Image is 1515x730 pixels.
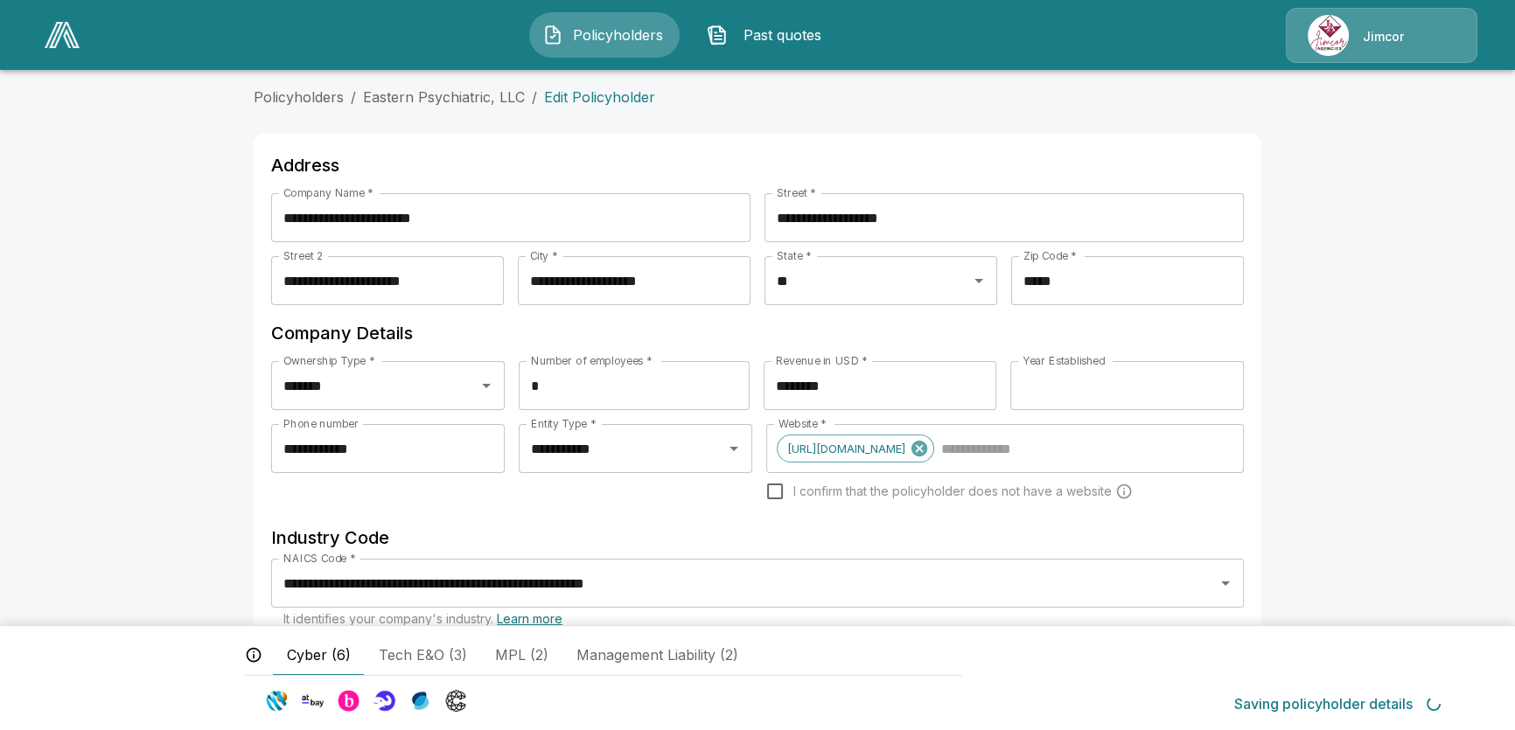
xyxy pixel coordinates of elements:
li: / [351,87,356,108]
img: Carrier Logo [338,690,360,712]
button: Policyholders IconPolicyholders [529,12,680,58]
label: Number of employees * [531,353,653,368]
label: NAICS Code * [283,551,356,566]
span: I confirm that the policyholder does not have a website [793,483,1112,500]
label: Website * [778,416,827,431]
label: Street * [777,185,816,200]
p: Saving policyholder details [1234,696,1413,713]
p: Edit Policyholder [544,87,655,108]
h6: Address [271,151,1244,179]
nav: breadcrumb [254,87,1261,108]
span: MPL (2) [495,644,548,665]
span: Management Liability (2) [576,644,738,665]
img: Policyholders Icon [542,24,563,45]
label: Company Name * [283,185,374,200]
span: Policyholders [570,24,667,45]
a: Policyholders [254,88,344,106]
label: Phone number [283,416,359,431]
svg: Carriers run a cyber security scan on the policyholders' websites. Please enter a website wheneve... [1115,483,1133,500]
img: Carrier Logo [374,690,395,712]
img: Carrier Logo [409,690,431,712]
label: City * [530,248,558,263]
span: Tech E&O (3) [379,644,467,665]
button: Open [967,268,991,293]
div: [URL][DOMAIN_NAME] [777,435,934,462]
button: Open [722,436,746,461]
span: It identifies your company's industry. [283,611,562,626]
button: Open [1213,571,1238,595]
label: Revenue in USD * [776,353,868,368]
a: Eastern Psychiatric, LLC [363,88,525,106]
label: Year Established [1023,353,1105,368]
h6: Industry Code [271,524,1244,552]
label: Ownership Type * [283,353,374,368]
button: Open [474,373,499,398]
span: Past quotes [735,24,831,45]
label: State * [777,248,812,263]
label: Entity Type * [531,416,596,431]
button: Past quotes IconPast quotes [694,12,844,58]
li: / [532,87,537,108]
img: Carrier Logo [266,690,288,712]
img: Carrier Logo [445,690,467,712]
label: Zip Code * [1023,248,1077,263]
svg: The carriers and lines of business displayed below reflect potential appetite based on available ... [245,646,262,664]
a: Learn more [497,611,562,626]
h6: Company Details [271,319,1244,347]
img: Carrier Logo [302,690,324,712]
img: AA Logo [45,22,80,48]
span: [URL][DOMAIN_NAME] [778,439,915,459]
img: Past quotes Icon [707,24,728,45]
span: Cyber (6) [287,644,351,665]
label: Street 2 [283,248,323,263]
